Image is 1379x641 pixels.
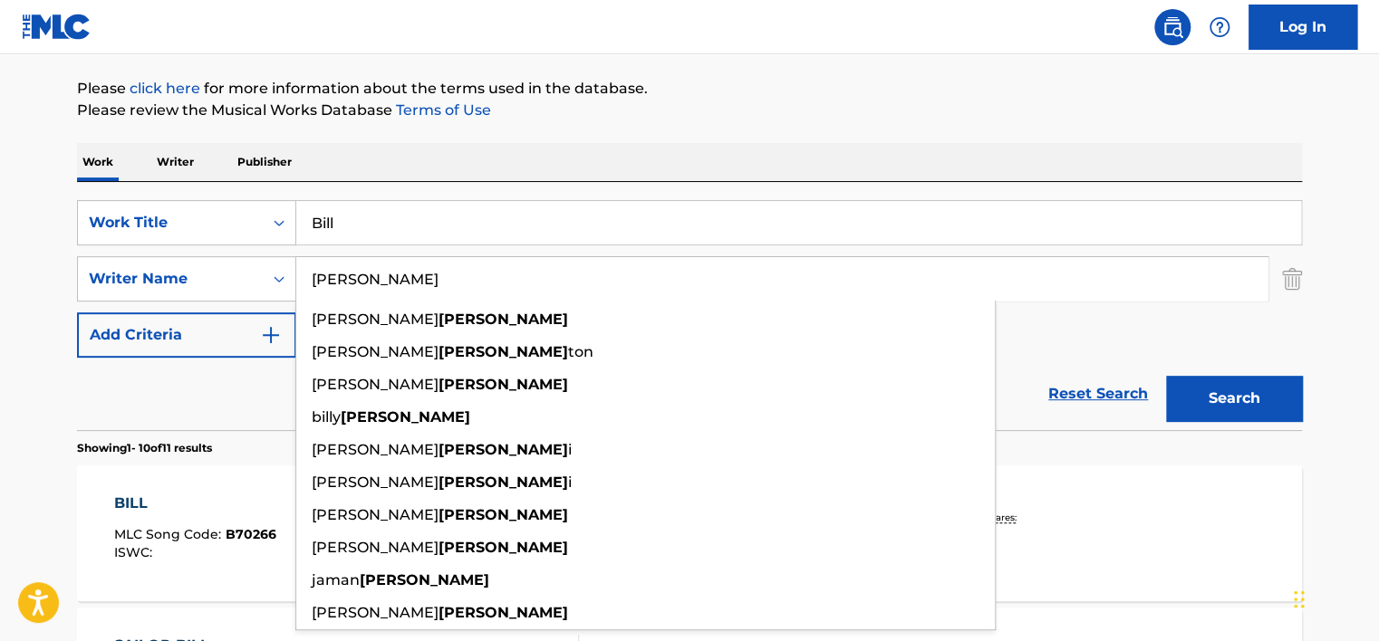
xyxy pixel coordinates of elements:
img: Delete Criterion [1282,256,1302,301]
span: B70266 [226,526,276,542]
div: Help [1201,9,1238,45]
p: Please for more information about the terms used in the database. [77,78,1302,100]
span: [PERSON_NAME] [312,311,439,328]
span: i [568,474,572,491]
span: billy [312,408,341,426]
strong: [PERSON_NAME] [439,311,568,328]
strong: [PERSON_NAME] [439,441,568,458]
span: [PERSON_NAME] [312,376,439,393]
p: Showing 1 - 10 of 11 results [77,440,212,456]
strong: [PERSON_NAME] [360,571,489,588]
button: Add Criteria [77,312,296,358]
div: Drag [1294,572,1305,627]
a: Reset Search [1039,374,1157,414]
span: [PERSON_NAME] [312,343,439,360]
iframe: Chat Widget [1288,554,1379,641]
span: [PERSON_NAME] [312,474,439,491]
a: click here [130,80,200,97]
p: Publisher [232,143,297,181]
strong: [PERSON_NAME] [439,376,568,393]
p: Writer [151,143,199,181]
strong: [PERSON_NAME] [439,506,568,523]
a: Terms of Use [392,101,491,119]
span: [PERSON_NAME] [312,604,439,621]
img: search [1162,16,1183,38]
img: 9d2ae6d4665cec9f34b9.svg [260,324,282,346]
form: Search Form [77,200,1302,430]
div: Writer Name [89,268,252,290]
strong: [PERSON_NAME] [341,408,470,426]
div: BILL [114,493,276,514]
span: i [568,441,572,458]
span: [PERSON_NAME] [312,539,439,556]
img: help [1209,16,1230,38]
div: Work Title [89,212,252,234]
strong: [PERSON_NAME] [439,474,568,491]
span: ton [568,343,593,360]
a: Public Search [1154,9,1191,45]
a: Log In [1249,5,1357,50]
span: [PERSON_NAME] [312,506,439,523]
span: [PERSON_NAME] [312,441,439,458]
span: MLC Song Code : [114,526,226,542]
strong: [PERSON_NAME] [439,539,568,556]
span: jaman [312,571,360,588]
button: Search [1166,376,1302,421]
p: Please review the Musical Works Database [77,100,1302,121]
strong: [PERSON_NAME] [439,604,568,621]
p: Work [77,143,119,181]
a: BILLMLC Song Code:B70266ISWC:Writers (2)[PERSON_NAME] [PERSON_NAME], ADIDJA [PERSON_NAME]Recordin... [77,465,1302,601]
strong: [PERSON_NAME] [439,343,568,360]
span: ISWC : [114,544,157,560]
img: MLC Logo [22,14,92,40]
